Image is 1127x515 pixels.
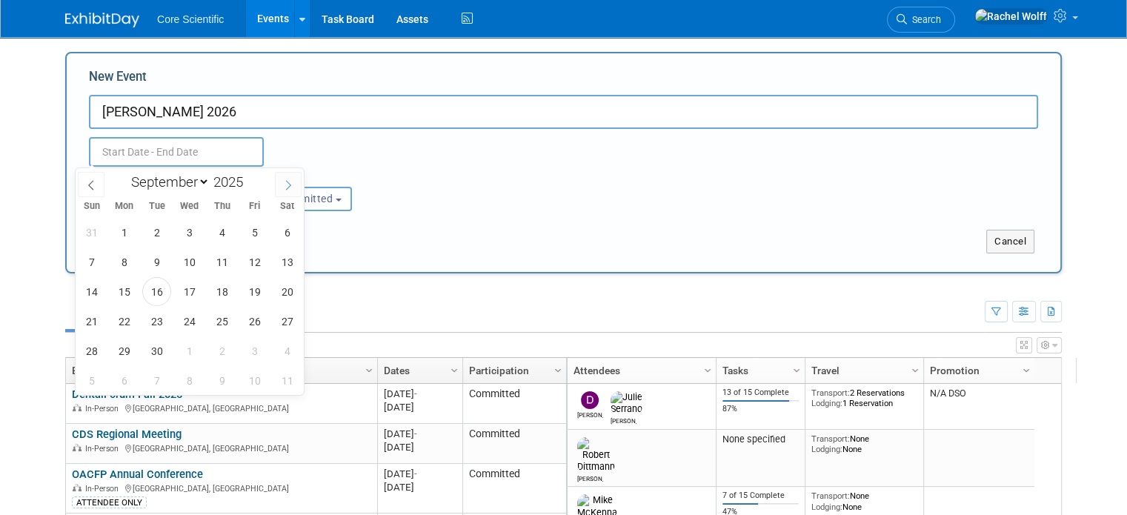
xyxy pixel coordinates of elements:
[551,358,567,380] a: Column Settings
[273,247,302,276] span: September 13, 2025
[239,202,271,211] span: Fri
[414,428,417,439] span: -
[271,202,304,211] span: Sat
[77,307,106,336] span: September 21, 2025
[240,277,269,306] span: September 19, 2025
[722,388,799,398] div: 13 of 15 Complete
[363,365,375,376] span: Column Settings
[986,230,1034,253] button: Cancel
[722,404,799,414] div: 87%
[251,167,391,186] div: Participation:
[73,484,82,491] img: In-Person Event
[85,484,123,494] span: In-Person
[207,247,236,276] span: September 11, 2025
[722,358,795,383] a: Tasks
[207,336,236,365] span: October 2, 2025
[908,358,924,380] a: Column Settings
[207,277,236,306] span: September 18, 2025
[700,358,717,380] a: Column Settings
[577,409,603,419] div: Dan Boro
[384,428,456,440] div: [DATE]
[142,277,171,306] span: September 16, 2025
[1020,365,1032,376] span: Column Settings
[909,365,921,376] span: Column Settings
[447,358,463,380] a: Column Settings
[175,336,204,365] span: October 1, 2025
[448,365,460,376] span: Column Settings
[811,491,918,512] div: None None
[72,428,182,441] a: CDS Regional Meeting
[581,391,599,409] img: Dan Boro
[110,307,139,336] span: September 22, 2025
[384,468,456,480] div: [DATE]
[273,277,302,306] span: September 20, 2025
[462,464,566,514] td: Committed
[791,365,802,376] span: Column Settings
[73,444,82,451] img: In-Person Event
[108,202,141,211] span: Mon
[72,402,370,414] div: [GEOGRAPHIC_DATA], [GEOGRAPHIC_DATA]
[76,202,108,211] span: Sun
[574,358,706,383] a: Attendees
[240,247,269,276] span: September 12, 2025
[85,444,123,453] span: In-Person
[142,307,171,336] span: September 23, 2025
[142,247,171,276] span: September 9, 2025
[85,404,123,413] span: In-Person
[142,218,171,247] span: September 2, 2025
[577,473,603,482] div: Robert Dittmann
[887,7,955,33] a: Search
[89,68,147,91] label: New Event
[469,358,556,383] a: Participation
[157,13,224,25] span: Core Scientific
[72,468,203,481] a: OACFP Annual Conference
[72,442,370,454] div: [GEOGRAPHIC_DATA], [GEOGRAPHIC_DATA]
[77,277,106,306] span: September 14, 2025
[811,433,850,444] span: Transport:
[362,358,378,380] a: Column Settings
[175,218,204,247] span: September 3, 2025
[811,491,850,501] span: Transport:
[552,365,564,376] span: Column Settings
[206,202,239,211] span: Thu
[65,13,139,27] img: ExhibitDay
[73,404,82,411] img: In-Person Event
[273,336,302,365] span: October 4, 2025
[273,307,302,336] span: September 27, 2025
[811,433,918,455] div: None None
[110,218,139,247] span: September 1, 2025
[273,366,302,395] span: October 11, 2025
[142,336,171,365] span: September 30, 2025
[72,496,147,508] div: ATTENDEE ONLY
[907,14,941,25] span: Search
[384,401,456,413] div: [DATE]
[1019,358,1035,380] a: Column Settings
[141,202,173,211] span: Tue
[384,441,456,453] div: [DATE]
[722,433,799,445] div: None specified
[722,491,799,501] div: 7 of 15 Complete
[240,336,269,365] span: October 3, 2025
[384,481,456,494] div: [DATE]
[65,301,152,329] a: Upcoming18
[811,358,914,383] a: Travel
[207,366,236,395] span: October 9, 2025
[77,218,106,247] span: August 31, 2025
[72,482,370,494] div: [GEOGRAPHIC_DATA], [GEOGRAPHIC_DATA]
[414,388,417,399] span: -
[89,137,264,167] input: Start Date - End Date
[89,95,1038,129] input: Name of Trade Show / Conference
[240,307,269,336] span: September 26, 2025
[72,358,368,383] a: Event
[811,388,918,409] div: 2 Reservations 1 Reservation
[77,366,106,395] span: October 5, 2025
[811,388,850,398] span: Transport:
[930,358,1025,383] a: Promotion
[273,218,302,247] span: September 6, 2025
[110,336,139,365] span: September 29, 2025
[77,336,106,365] span: September 28, 2025
[811,444,842,454] span: Lodging:
[124,173,210,191] select: Month
[110,247,139,276] span: September 8, 2025
[384,388,456,400] div: [DATE]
